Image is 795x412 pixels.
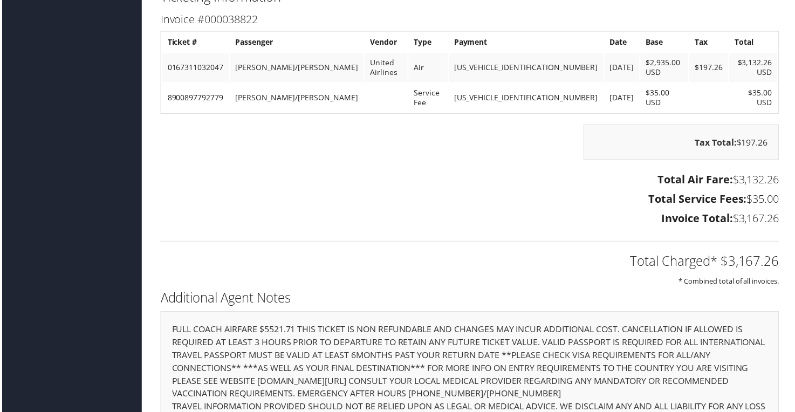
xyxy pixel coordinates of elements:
h3: Invoice #000038822 [159,12,780,27]
td: [PERSON_NAME]/[PERSON_NAME] [229,53,363,83]
td: 0167311032047 [161,53,228,83]
td: $197.26 [690,53,729,83]
td: [DATE] [605,53,640,83]
th: Base [641,33,690,52]
strong: Invoice Total: [662,212,734,226]
div: $197.26 [584,125,780,161]
th: Ticket # [161,33,228,52]
th: Tax [690,33,729,52]
th: Date [605,33,640,52]
td: [PERSON_NAME]/[PERSON_NAME] [229,84,363,113]
h3: $35.00 [159,193,780,208]
th: Type [408,33,448,52]
td: $3,132.26 USD [730,53,779,83]
th: Payment [449,33,604,52]
small: * Combined total of all invoices. [680,278,780,287]
td: [US_VEHICLE_IDENTIFICATION_NUMBER] [449,84,604,113]
td: United Airlines [364,53,407,83]
td: [DATE] [605,84,640,113]
td: $35.00 USD [641,84,690,113]
strong: Total Service Fees: [649,193,748,207]
h3: $3,167.26 [159,212,780,227]
td: Service Fee [408,84,448,113]
h2: Additional Agent Notes [159,290,780,308]
strong: Total Air Fare: [659,173,734,188]
th: Vendor [364,33,407,52]
td: $2,935.00 USD [641,53,690,83]
th: Total [730,33,779,52]
td: Air [408,53,448,83]
th: Passenger [229,33,363,52]
strong: Tax Total: [696,137,738,149]
td: [US_VEHICLE_IDENTIFICATION_NUMBER] [449,53,604,83]
td: 8900897792779 [161,84,228,113]
td: $35.00 USD [730,84,779,113]
h2: Total Charged* $3,167.26 [159,253,780,271]
h3: $3,132.26 [159,173,780,188]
